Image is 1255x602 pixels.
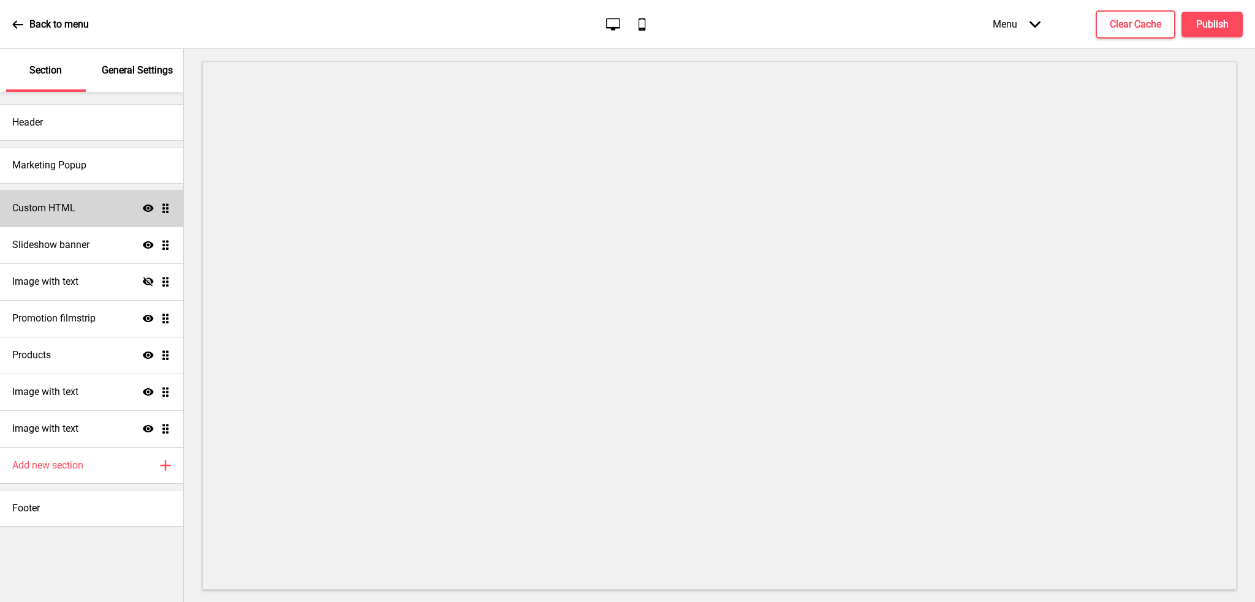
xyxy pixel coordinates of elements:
[12,502,40,515] h4: Footer
[12,8,89,41] a: Back to menu
[1110,18,1161,31] h4: Clear Cache
[12,159,86,172] h4: Marketing Popup
[12,312,96,325] h4: Promotion filmstrip
[12,275,78,288] h4: Image with text
[12,422,78,435] h4: Image with text
[1096,10,1175,39] button: Clear Cache
[12,238,89,252] h4: Slideshow banner
[29,64,62,77] p: Section
[1181,12,1243,37] button: Publish
[12,116,43,129] h4: Header
[12,385,78,399] h4: Image with text
[1196,18,1229,31] h4: Publish
[29,18,89,31] p: Back to menu
[12,459,83,472] h4: Add new section
[12,348,51,362] h4: Products
[102,64,173,77] p: General Settings
[980,6,1053,42] div: Menu
[12,201,75,215] h4: Custom HTML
